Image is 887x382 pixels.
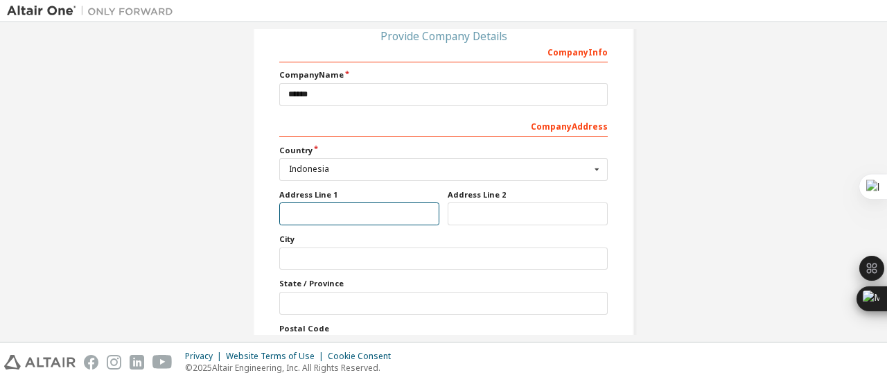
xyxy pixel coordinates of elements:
[448,189,608,200] label: Address Line 2
[279,32,608,40] div: Provide Company Details
[279,114,608,137] div: Company Address
[328,351,399,362] div: Cookie Consent
[107,355,121,370] img: instagram.svg
[279,234,608,245] label: City
[185,351,226,362] div: Privacy
[289,165,590,173] div: Indonesia
[185,362,399,374] p: © 2025 Altair Engineering, Inc. All Rights Reserved.
[279,189,439,200] label: Address Line 1
[226,351,328,362] div: Website Terms of Use
[7,4,180,18] img: Altair One
[279,69,608,80] label: Company Name
[130,355,144,370] img: linkedin.svg
[279,278,608,289] label: State / Province
[279,40,608,62] div: Company Info
[84,355,98,370] img: facebook.svg
[279,145,608,156] label: Country
[279,323,608,334] label: Postal Code
[152,355,173,370] img: youtube.svg
[4,355,76,370] img: altair_logo.svg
